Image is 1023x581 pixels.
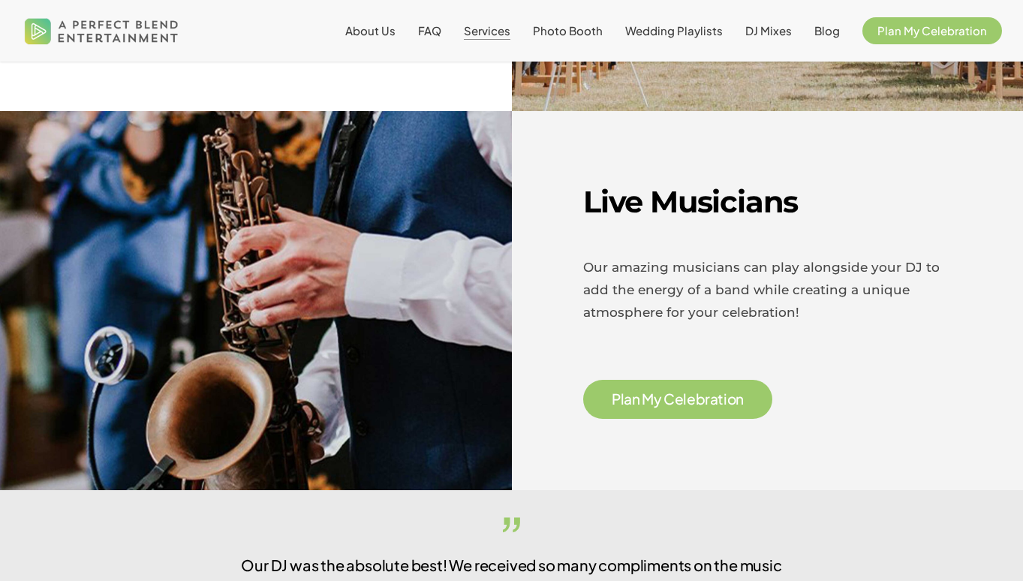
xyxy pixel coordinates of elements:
[736,392,744,406] span: n
[632,392,640,406] span: n
[612,391,744,407] a: Plan My Celebration
[418,25,441,37] a: FAQ
[624,392,632,406] span: a
[877,23,987,38] span: Plan My Celebration
[583,183,952,221] h2: Live Musicians
[621,392,624,406] span: l
[224,508,799,568] span: ”
[418,23,441,38] span: FAQ
[687,392,696,406] span: e
[625,23,723,38] span: Wedding Playlists
[745,23,792,38] span: DJ Mixes
[345,25,396,37] a: About Us
[696,392,706,406] span: b
[705,392,710,406] span: r
[345,23,396,38] span: About Us
[654,392,662,406] span: y
[464,23,510,38] span: Services
[710,392,718,406] span: a
[642,392,654,406] span: M
[724,392,727,406] span: i
[533,23,603,38] span: Photo Booth
[612,392,621,406] span: P
[533,25,603,37] a: Photo Booth
[683,392,687,406] span: l
[663,392,675,406] span: C
[814,23,840,38] span: Blog
[745,25,792,37] a: DJ Mixes
[814,25,840,37] a: Blog
[862,25,1002,37] a: Plan My Celebration
[718,392,724,406] span: t
[464,25,510,37] a: Services
[625,25,723,37] a: Wedding Playlists
[583,260,940,320] span: Our amazing musicians can play alongside your DJ to add the energy of a band while creating a uni...
[675,392,684,406] span: e
[727,392,736,406] span: o
[21,6,182,56] img: A Perfect Blend Entertainment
